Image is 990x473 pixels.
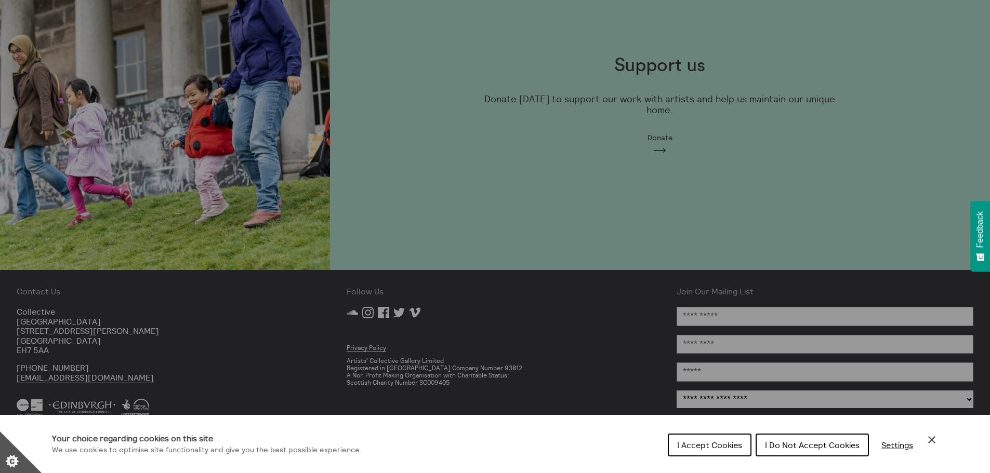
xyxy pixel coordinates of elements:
[926,434,938,446] button: Close Cookie Control
[668,434,751,456] button: I Accept Cookies
[975,211,985,248] span: Feedback
[970,201,990,272] button: Feedback - Show survey
[881,440,913,450] span: Settings
[677,440,742,450] span: I Accept Cookies
[52,432,362,444] h1: Your choice regarding cookies on this site
[873,435,921,455] button: Settings
[756,434,869,456] button: I Do Not Accept Cookies
[765,440,860,450] span: I Do Not Accept Cookies
[52,444,362,456] p: We use cookies to optimise site functionality and give you the best possible experience.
